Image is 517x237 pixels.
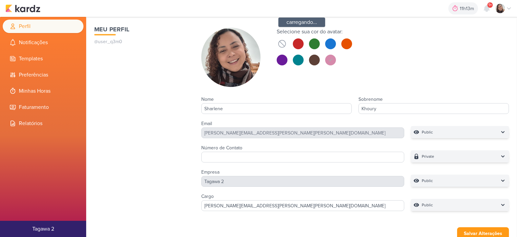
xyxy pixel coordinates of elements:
[94,38,188,45] p: @user_q3m0
[201,169,219,175] label: Empresa
[201,96,214,102] label: Nome
[201,145,242,151] label: Número de Contato
[422,202,433,208] p: Public
[3,84,83,98] li: Minhas Horas
[277,28,352,36] div: Selecione sua cor do avatar:
[411,199,509,211] button: Public
[278,18,325,27] span: carregando...
[422,129,433,136] p: Public
[201,127,404,138] div: [PERSON_NAME][EMAIL_ADDRESS][PERSON_NAME][PERSON_NAME][DOMAIN_NAME]
[5,4,40,12] img: kardz.app
[422,177,433,184] p: Public
[3,68,83,82] li: Preferências
[358,96,383,102] label: Sobrenome
[422,153,434,160] p: Private
[201,194,214,199] label: Cargo
[411,175,509,187] button: Public
[411,150,509,162] button: Private
[3,100,83,114] li: Faturamento
[3,52,83,65] li: Templates
[3,20,83,33] li: Perfil
[201,28,261,87] img: Sharlene Khoury
[94,25,188,34] h1: Meu Perfil
[3,36,83,49] li: Notificações
[411,126,509,138] button: Public
[3,117,83,130] li: Relatórios
[201,121,212,126] label: Email
[495,4,505,13] img: Sharlene Khoury
[460,5,476,12] div: 11h13m
[488,2,492,8] span: 9+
